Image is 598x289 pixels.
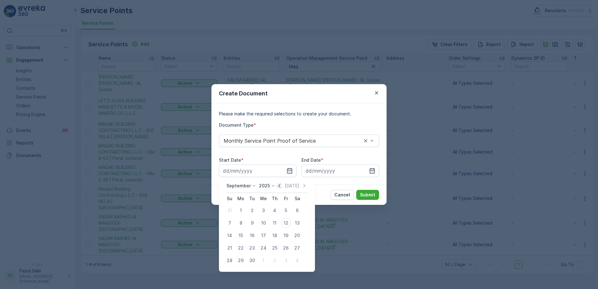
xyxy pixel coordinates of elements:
div: 18 [270,231,280,241]
button: Cancel [331,190,354,200]
div: 5 [281,205,291,215]
div: 2 [247,205,257,215]
div: 1 [258,256,268,266]
p: 2025 [259,183,270,189]
div: 7 [225,218,235,228]
div: 2 [270,256,280,266]
div: 1 [236,205,246,215]
div: 22 [236,243,246,253]
div: 12 [281,218,291,228]
p: September [226,183,251,189]
th: Monday [235,193,246,204]
div: 27 [292,243,302,253]
div: 31 [225,205,235,215]
div: 3 [258,205,268,215]
div: 15 [236,231,246,241]
th: Sunday [224,193,235,204]
th: Wednesday [258,193,269,204]
div: 8 [236,218,246,228]
p: Submit [360,192,375,198]
p: Create Document [219,89,268,98]
label: Start Date [219,157,241,163]
div: 23 [247,243,257,253]
input: dd/mm/yyyy [219,165,296,177]
div: 29 [236,256,246,266]
div: 26 [281,243,291,253]
label: Document Type [219,122,254,128]
div: 30 [247,256,257,266]
div: 17 [258,231,268,241]
p: Cancel [334,192,350,198]
div: 10 [258,218,268,228]
div: 4 [292,256,302,266]
div: 19 [281,231,291,241]
p: Please make the required selections to create your document. [219,111,379,117]
th: Tuesday [246,193,258,204]
div: 3 [281,256,291,266]
button: Submit [356,190,379,200]
p: [DATE] [285,183,299,189]
th: Friday [280,193,291,204]
div: 25 [270,243,280,253]
th: Thursday [269,193,280,204]
div: 20 [292,231,302,241]
label: End Date [302,157,321,163]
div: 24 [258,243,268,253]
div: 4 [270,205,280,215]
div: 9 [247,218,257,228]
div: 13 [292,218,302,228]
div: 16 [247,231,257,241]
div: 11 [270,218,280,228]
div: 14 [225,231,235,241]
th: Saturday [291,193,303,204]
div: 6 [292,205,302,215]
input: dd/mm/yyyy [302,165,379,177]
div: 28 [225,256,235,266]
div: 21 [225,243,235,253]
